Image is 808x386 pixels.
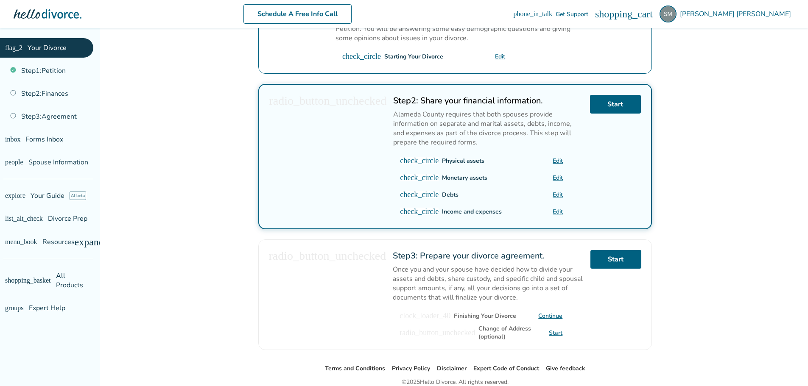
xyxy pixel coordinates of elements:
span: menu_book [5,239,12,245]
span: Resources [5,237,49,247]
div: Physical assets [306,147,348,156]
span: radio_button_unchecked [294,310,302,318]
span: check_circle [294,53,302,60]
a: Edit [447,147,458,156]
span: people [5,159,12,166]
span: AI beta [56,192,73,200]
div: © 2025 Hello Divorce. All rights reserved. [402,358,509,369]
a: Expert Code of Conduct [473,346,539,354]
span: check_circle [295,147,302,155]
span: groups [5,295,12,302]
span: radio_button_unchecked [269,241,281,253]
div: Starting Your Divorce [305,53,364,61]
li: Give feedback [546,345,585,355]
p: Once you and your spouse have decided how to divide your assets and debts, share custody, and spe... [288,255,584,283]
strong: Step 3 : [288,241,313,252]
span: list_alt_check [5,215,12,222]
div: Finishing Your Divorce [305,293,368,301]
span: check_circle [295,198,302,206]
span: flag_2 [5,44,12,51]
img: stacy_morales@hotmail.com [660,6,677,22]
a: Edit [447,164,458,172]
span: explore [5,192,12,199]
span: inbox [5,136,12,143]
div: Debts [306,181,322,189]
h2: Prepare your divorce agreement. [288,241,584,252]
span: shopping_cart [643,9,653,19]
a: Start [444,310,457,318]
iframe: Chat Widget [766,345,808,386]
div: Income and expenses [306,198,366,206]
span: Get Support [603,10,636,18]
p: Alameda County requires that both spouses provide information on separate and marital assets, deb... [288,110,583,138]
li: Disclaimer [437,345,467,355]
div: Change of Address (optional) [305,310,387,318]
span: shopping_basket [5,272,12,279]
a: phone_in_talkGet Support [593,10,636,18]
a: Privacy Policy [392,346,430,354]
span: phone_in_talk [593,11,600,17]
div: Monetary assets [306,164,351,172]
a: Edit [447,53,457,61]
a: Start [590,95,641,114]
a: Terms and Conditions [325,346,385,354]
span: check_circle [295,164,302,172]
span: Forms Inbox [17,135,55,144]
strong: Step 2 : [288,95,313,106]
span: check_circle [295,181,302,189]
a: Edit [447,198,458,206]
a: Edit [447,181,458,189]
span: radio_button_unchecked [269,95,281,107]
a: Continue [433,293,457,301]
a: Schedule A Free Info Call [283,4,391,24]
span: [PERSON_NAME] [PERSON_NAME] [680,9,794,19]
span: clock_loader_40 [294,293,302,301]
a: Start [590,241,641,259]
h2: Share your financial information. [288,95,583,106]
span: expand_more [78,237,88,247]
